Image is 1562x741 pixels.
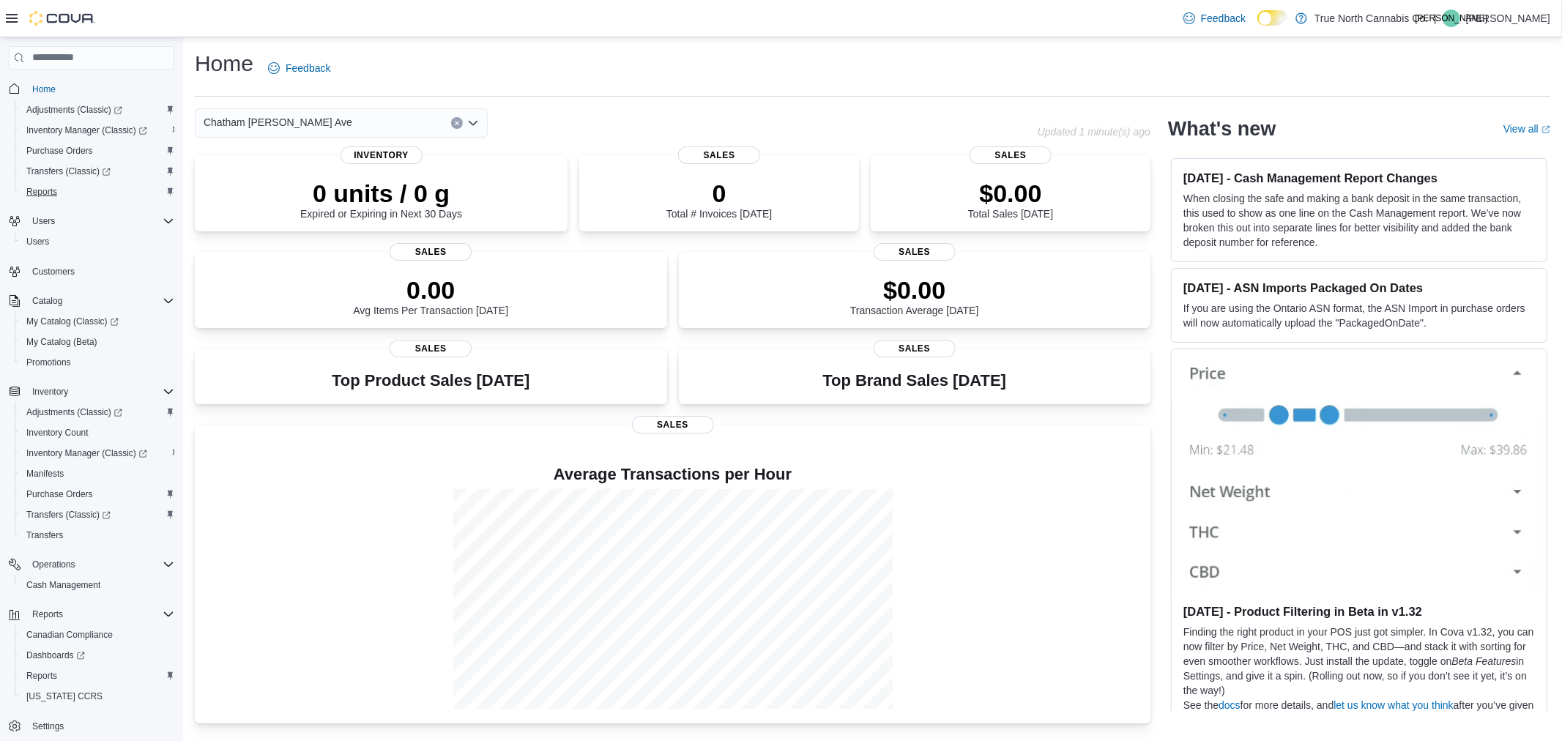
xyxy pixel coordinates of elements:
[26,316,119,327] span: My Catalog (Classic)
[15,504,180,525] a: Transfers (Classic)
[3,715,180,737] button: Settings
[9,72,174,732] nav: Complex example
[21,667,63,685] a: Reports
[29,11,95,26] img: Cova
[26,383,174,401] span: Inventory
[3,381,180,402] button: Inventory
[26,357,71,368] span: Promotions
[3,604,180,625] button: Reports
[15,484,180,504] button: Purchase Orders
[21,163,174,180] span: Transfers (Classic)
[666,179,772,220] div: Total # Invoices [DATE]
[21,142,174,160] span: Purchase Orders
[21,122,174,139] span: Inventory Manager (Classic)
[874,243,956,261] span: Sales
[15,686,180,707] button: [US_STATE] CCRS
[21,688,108,705] a: [US_STATE] CCRS
[666,179,772,208] p: 0
[1314,10,1428,27] p: True North Cannabis Co.
[353,275,508,316] div: Avg Items Per Transaction [DATE]
[1219,699,1241,711] a: docs
[1178,4,1252,33] a: Feedback
[26,104,122,116] span: Adjustments (Classic)
[451,117,463,129] button: Clear input
[21,647,174,664] span: Dashboards
[26,186,57,198] span: Reports
[26,406,122,418] span: Adjustments (Classic)
[21,163,116,180] a: Transfers (Classic)
[1183,171,1535,185] h3: [DATE] - Cash Management Report Changes
[21,403,128,421] a: Adjustments (Classic)
[21,333,103,351] a: My Catalog (Beta)
[3,291,180,311] button: Catalog
[204,113,352,131] span: Chatham [PERSON_NAME] Ave
[21,465,70,483] a: Manifests
[15,645,180,666] a: Dashboards
[1257,10,1288,26] input: Dark Mode
[15,625,180,645] button: Canadian Compliance
[15,161,180,182] a: Transfers (Classic)
[26,468,64,480] span: Manifests
[26,427,89,439] span: Inventory Count
[21,667,174,685] span: Reports
[26,488,93,500] span: Purchase Orders
[968,179,1053,208] p: $0.00
[286,61,330,75] span: Feedback
[21,403,174,421] span: Adjustments (Classic)
[21,485,174,503] span: Purchase Orders
[1443,10,1460,27] div: Jeff Allen
[26,606,174,623] span: Reports
[15,352,180,373] button: Promotions
[21,576,174,594] span: Cash Management
[21,526,69,544] a: Transfers
[32,83,56,95] span: Home
[300,179,462,208] p: 0 units / 0 g
[1541,125,1550,134] svg: External link
[15,443,180,463] a: Inventory Manager (Classic)
[26,165,111,177] span: Transfers (Classic)
[21,626,119,644] a: Canadian Compliance
[341,146,423,164] span: Inventory
[3,261,180,282] button: Customers
[26,718,70,735] a: Settings
[1183,625,1535,698] p: Finding the right product in your POS just got simpler. In Cova v1.32, you can now filter by Pric...
[15,120,180,141] a: Inventory Manager (Classic)
[21,313,124,330] a: My Catalog (Classic)
[21,101,128,119] a: Adjustments (Classic)
[1183,698,1535,727] p: See the for more details, and after you’ve given it a try.
[1183,280,1535,295] h3: [DATE] - ASN Imports Packaged On Dates
[26,629,113,641] span: Canadian Compliance
[32,720,64,732] span: Settings
[1334,699,1453,711] a: let us know what you think
[26,145,93,157] span: Purchase Orders
[21,576,106,594] a: Cash Management
[26,124,147,136] span: Inventory Manager (Classic)
[26,717,174,735] span: Settings
[1452,655,1517,667] em: Beta Features
[32,215,55,227] span: Users
[678,146,760,164] span: Sales
[332,372,529,390] h3: Top Product Sales [DATE]
[21,506,116,524] a: Transfers (Classic)
[26,81,62,98] a: Home
[3,554,180,575] button: Operations
[21,233,174,250] span: Users
[26,383,74,401] button: Inventory
[1038,126,1150,138] p: Updated 1 minute(s) ago
[26,529,63,541] span: Transfers
[15,332,180,352] button: My Catalog (Beta)
[15,311,180,332] a: My Catalog (Classic)
[21,333,174,351] span: My Catalog (Beta)
[21,233,55,250] a: Users
[15,402,180,422] a: Adjustments (Classic)
[32,295,62,307] span: Catalog
[15,422,180,443] button: Inventory Count
[32,386,68,398] span: Inventory
[1503,123,1550,135] a: View allExternal link
[970,146,1052,164] span: Sales
[26,649,85,661] span: Dashboards
[26,263,81,280] a: Customers
[850,275,979,316] div: Transaction Average [DATE]
[353,275,508,305] p: 0.00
